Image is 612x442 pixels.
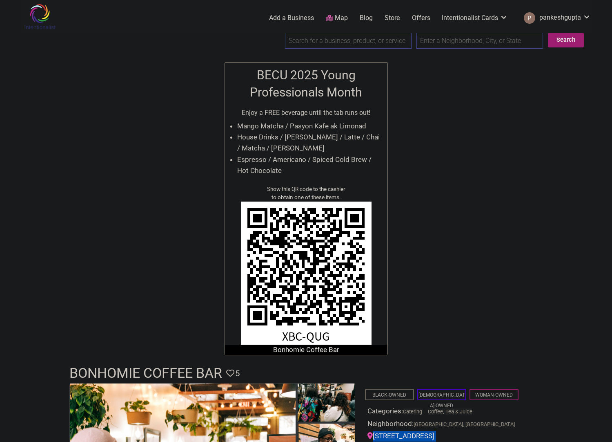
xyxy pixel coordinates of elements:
a: Black-Owned [372,392,406,398]
li: Espresso / Americano / Spiced Cold Brew / Hot Chocolate [237,154,383,176]
div: Neighborhood: [367,419,523,431]
div: Bonhomie Coffee Bar [225,345,387,355]
a: Intentionalist Cards [442,13,508,22]
a: Map [326,13,348,23]
a: Catering [403,408,422,415]
a: Offers [412,13,430,22]
i: Favorite [226,369,234,377]
h1: Bonhomie Coffee Bar [69,363,222,383]
a: Store [385,13,400,22]
div: Show this QR code to the cashier to obtain one of these items. [229,185,383,202]
img: Intentionalist [20,3,59,30]
a: Woman-Owned [475,392,513,398]
span: [GEOGRAPHIC_DATA], [GEOGRAPHIC_DATA] [414,422,515,427]
li: Mango Matcha / Pasyon Kafe ak Limonad [237,121,383,132]
h2: BECU 2025 Young Professionals Month [229,67,383,101]
div: Categories: [367,406,523,419]
input: Search for a business, product, or service [285,33,412,49]
input: Enter a Neighborhood, City, or State [416,33,543,49]
p: Enjoy a FREE beverage until the tab runs out! [229,108,383,118]
a: Add a Business [269,13,314,22]
a: pankeshgupta [520,11,591,25]
img: https://intentionalist.com/claim-tab/?code=XBC-QUG [241,202,372,345]
a: [DEMOGRAPHIC_DATA]-Owned [418,392,465,408]
a: Blog [360,13,373,22]
a: Coffee, Tea & Juice [428,408,472,415]
li: House Drinks / [PERSON_NAME] / Latte / Chai / Matcha / [PERSON_NAME] [237,132,383,154]
span: 5 [235,367,240,380]
button: Search [548,33,584,47]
